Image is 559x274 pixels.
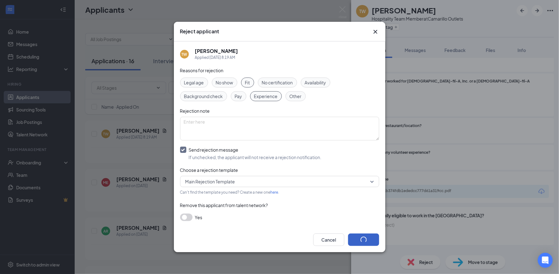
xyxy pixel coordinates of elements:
span: Fit [245,79,250,86]
span: No show [216,79,233,86]
h3: Reject applicant [180,28,219,35]
span: Other [290,93,302,100]
span: Rejection note [180,108,210,114]
span: Remove this applicant from talent network? [180,202,268,208]
div: TW [182,52,187,57]
button: Cancel [313,234,344,246]
div: Applied [DATE] 8:19 AM [195,54,238,61]
span: Main Rejection Template [185,177,235,186]
span: Legal age [184,79,204,86]
h5: [PERSON_NAME] [195,48,238,54]
span: Experience [254,93,278,100]
span: Availability [305,79,326,86]
div: Open Intercom Messenger [538,253,553,268]
a: here [271,190,278,195]
span: Can't find the template you need? Create a new one . [180,190,279,195]
span: Yes [195,214,203,221]
span: Background check [184,93,223,100]
span: Choose a rejection template [180,167,238,173]
span: Pay [235,93,242,100]
span: No certification [262,79,293,86]
span: Reasons for rejection [180,68,224,73]
svg: Cross [372,28,379,35]
button: Close [372,28,379,35]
